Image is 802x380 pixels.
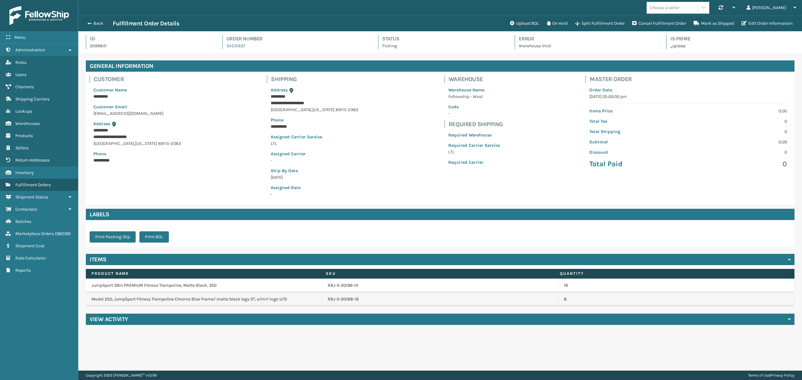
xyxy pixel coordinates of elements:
[519,35,655,43] h4: Error
[448,110,500,117] p: -
[94,75,185,83] h4: Customer
[15,72,26,77] span: Users
[227,35,367,43] h4: Order Number
[93,104,181,110] p: Customer Email
[748,373,770,377] a: Terms of Use
[738,17,796,30] button: Edit Order Information
[271,167,358,174] p: Ship By Date
[448,93,500,100] p: Fellowship - West
[449,75,503,83] h4: Warehouse
[692,159,787,169] p: 0
[139,231,169,243] button: Print BOL
[271,75,362,83] h4: Shipping
[15,255,46,261] span: Rate Calculator
[14,35,25,40] span: Menu
[382,35,503,43] h4: Status
[271,191,358,198] p: -
[560,271,783,276] label: Quantity
[55,231,71,236] span: ( 98039 )
[15,133,33,138] span: Products
[571,17,628,30] button: Split Fulfillment Order
[748,371,794,380] div: |
[650,4,680,11] div: Choose a seller
[134,141,135,146] span: ,
[15,96,49,102] span: Shipping Carriers
[558,279,794,292] td: 16
[448,149,500,155] p: LTL
[86,209,794,220] h4: Labels
[15,231,54,236] span: Marketplace Orders
[90,43,211,49] p: 2099841
[382,43,503,49] p: Picking
[158,141,181,146] span: 89115-2382
[15,182,51,187] span: Fulfillment Orders
[86,371,157,380] p: Copyright 2023 [PERSON_NAME]™ v 1.0.191
[271,174,358,181] p: [DATE]
[271,134,358,140] p: Assigned Carrier Service
[93,141,134,146] span: [GEOGRAPHIC_DATA]
[15,194,48,200] span: Shipment Status
[93,151,181,157] p: Phone
[15,121,40,126] span: Warehouses
[90,35,211,43] h4: Id
[589,139,684,145] p: Subtotal
[271,117,358,123] p: Phone
[113,20,179,27] h3: Fulfillment Order Details
[510,21,514,25] i: Upload BOL
[312,107,335,112] span: [US_STATE]
[91,271,314,276] label: Product Name
[589,93,787,100] p: [DATE] 05:00:00 pm
[448,104,500,110] p: Code
[628,17,690,30] button: Cancel Fulfillment Order
[90,256,107,263] h4: Items
[15,157,49,163] span: Return Addresses
[558,292,794,306] td: 8
[449,121,503,128] h4: Required Shipping
[590,75,791,83] h4: Master Order
[135,141,157,146] span: [US_STATE]
[15,84,34,90] span: Channels
[9,6,69,25] img: logo
[632,21,637,25] i: Cancel Fulfillment Order
[15,219,31,224] span: Batches
[84,21,113,26] button: Back
[694,21,699,25] i: Mark as Shipped
[742,21,747,25] i: Edit
[328,282,358,289] a: RBJ-S-20196-14
[90,231,136,243] button: Print Packing Slip
[692,108,787,114] p: 0.00
[86,279,322,292] td: JumpSport 39in PREMIUM Fitness Trampoline, Matte Black, 350
[271,140,358,147] p: LTL
[93,87,181,93] p: Customer Name
[448,159,500,166] p: Required Carrier
[15,243,44,249] span: Shipment Cost
[15,145,29,151] span: Sellers
[589,149,684,156] p: Discount
[771,373,794,377] a: Privacy Policy
[589,128,684,135] p: Total Shipping
[589,159,684,169] p: Total Paid
[519,43,655,49] p: Warehouse Void
[271,87,288,93] span: Address
[589,118,684,125] p: Total Tax
[86,60,794,72] h4: General Information
[547,21,550,25] i: On Hold
[543,17,571,30] button: On Hold
[93,121,110,126] span: Address
[692,128,787,135] p: 0
[589,87,787,93] p: Order Date
[227,43,245,49] a: SA531637
[15,268,31,273] span: Reports
[15,109,32,114] span: Lookups
[328,296,359,302] a: RBJ-S-20188-16
[15,207,37,212] span: Containers
[15,170,34,175] span: Inventory
[15,47,45,53] span: Administration
[326,271,549,276] label: SKU
[589,108,684,114] p: Items Price
[271,157,358,164] p: -
[448,132,500,138] p: Required Warehouse
[90,316,128,323] h4: View Activity
[336,107,358,112] span: 89115-2382
[86,292,322,306] td: Model 250, JumpSport Fitness Trampoline Chrome Blue Frame/ matte black legs ST, e/m<1 logo U/D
